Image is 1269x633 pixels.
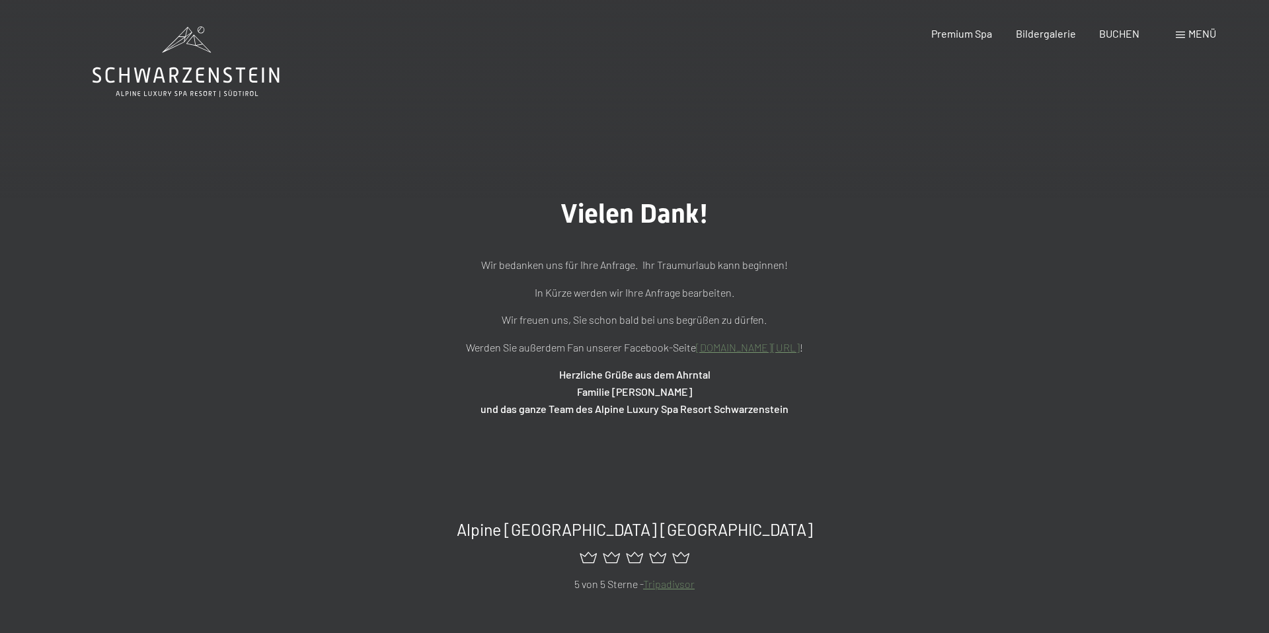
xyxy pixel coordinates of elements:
[931,27,992,40] a: Premium Spa
[696,341,800,354] a: [DOMAIN_NAME][URL]
[304,284,965,301] p: In Kürze werden wir Ihre Anfrage bearbeiten.
[560,198,709,229] span: Vielen Dank!
[304,311,965,328] p: Wir freuen uns, Sie schon bald bei uns begrüßen zu dürfen.
[304,256,965,274] p: Wir bedanken uns für Ihre Anfrage. Ihr Traumurlaub kann beginnen!
[1016,27,1076,40] a: Bildergalerie
[1099,27,1139,40] a: BUCHEN
[1188,27,1216,40] span: Menü
[481,368,788,414] strong: Herzliche Grüße aus dem Ahrntal Familie [PERSON_NAME] und das ganze Team des Alpine Luxury Spa Re...
[457,519,813,539] span: Alpine [GEOGRAPHIC_DATA] [GEOGRAPHIC_DATA]
[304,339,965,356] p: Werden Sie außerdem Fan unserer Facebook-Seite !
[643,577,695,590] a: Tripadivsor
[184,576,1086,593] p: 5 von 5 Sterne -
